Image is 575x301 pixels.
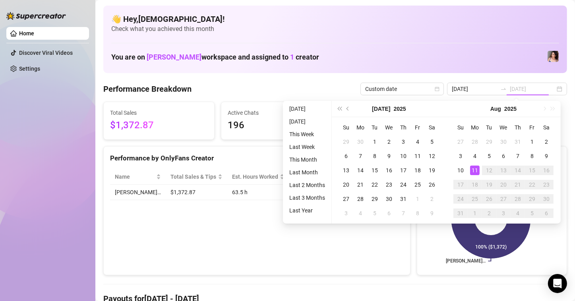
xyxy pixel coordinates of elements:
[170,172,216,181] span: Total Sales & Tips
[482,192,496,206] td: 2025-08-26
[468,192,482,206] td: 2025-08-25
[410,178,425,192] td: 2025-07-25
[511,120,525,135] th: Th
[286,117,328,126] li: [DATE]
[470,180,480,189] div: 18
[356,137,365,147] div: 30
[496,206,511,220] td: 2025-09-03
[484,208,494,218] div: 2
[525,120,539,135] th: Fr
[356,151,365,161] div: 7
[427,137,437,147] div: 5
[482,149,496,163] td: 2025-08-05
[335,101,344,117] button: Last year (Control + left)
[286,193,328,203] li: Last 3 Months
[356,194,365,204] div: 28
[396,178,410,192] td: 2025-07-24
[399,166,408,175] div: 17
[370,137,379,147] div: 1
[103,83,192,95] h4: Performance Breakdown
[353,135,368,149] td: 2025-06-30
[341,194,351,204] div: 27
[499,208,508,218] div: 3
[527,166,537,175] div: 15
[384,194,394,204] div: 30
[396,206,410,220] td: 2025-08-07
[482,206,496,220] td: 2025-09-02
[410,163,425,178] td: 2025-07-18
[339,149,353,163] td: 2025-07-06
[341,137,351,147] div: 29
[539,135,554,149] td: 2025-08-02
[499,194,508,204] div: 27
[453,135,468,149] td: 2025-07-27
[341,208,351,218] div: 3
[382,149,396,163] td: 2025-07-09
[228,108,325,117] span: Active Chats
[368,135,382,149] td: 2025-07-01
[110,108,208,117] span: Total Sales
[542,166,551,175] div: 16
[470,194,480,204] div: 25
[482,178,496,192] td: 2025-08-19
[399,137,408,147] div: 3
[344,101,352,117] button: Previous month (PageUp)
[453,163,468,178] td: 2025-08-10
[527,194,537,204] div: 29
[286,180,328,190] li: Last 2 Months
[470,151,480,161] div: 4
[525,206,539,220] td: 2025-09-05
[453,149,468,163] td: 2025-08-03
[353,149,368,163] td: 2025-07-07
[110,153,404,164] div: Performance by OnlyFans Creator
[341,151,351,161] div: 6
[356,180,365,189] div: 21
[482,135,496,149] td: 2025-07-29
[499,166,508,175] div: 13
[110,185,166,200] td: [PERSON_NAME]…
[468,163,482,178] td: 2025-08-11
[539,206,554,220] td: 2025-09-06
[410,206,425,220] td: 2025-08-08
[410,192,425,206] td: 2025-08-01
[468,178,482,192] td: 2025-08-18
[339,120,353,135] th: Su
[115,172,155,181] span: Name
[410,135,425,149] td: 2025-07-04
[353,192,368,206] td: 2025-07-28
[542,194,551,204] div: 30
[425,206,439,220] td: 2025-08-09
[286,168,328,177] li: Last Month
[353,120,368,135] th: Mo
[396,192,410,206] td: 2025-07-31
[453,192,468,206] td: 2025-08-24
[425,178,439,192] td: 2025-07-26
[341,180,351,189] div: 20
[452,85,497,93] input: Start date
[396,120,410,135] th: Th
[111,14,559,25] h4: 👋 Hey, [DEMOGRAPHIC_DATA] !
[427,208,437,218] div: 9
[341,166,351,175] div: 13
[413,151,422,161] div: 11
[499,151,508,161] div: 6
[384,208,394,218] div: 6
[339,192,353,206] td: 2025-07-27
[368,149,382,163] td: 2025-07-08
[353,178,368,192] td: 2025-07-21
[525,192,539,206] td: 2025-08-29
[384,166,394,175] div: 16
[499,137,508,147] div: 30
[453,120,468,135] th: Su
[339,163,353,178] td: 2025-07-13
[339,135,353,149] td: 2025-06-29
[382,178,396,192] td: 2025-07-23
[399,208,408,218] div: 7
[370,166,379,175] div: 15
[368,120,382,135] th: Tu
[539,149,554,163] td: 2025-08-09
[511,135,525,149] td: 2025-07-31
[496,163,511,178] td: 2025-08-13
[382,206,396,220] td: 2025-08-06
[453,206,468,220] td: 2025-08-31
